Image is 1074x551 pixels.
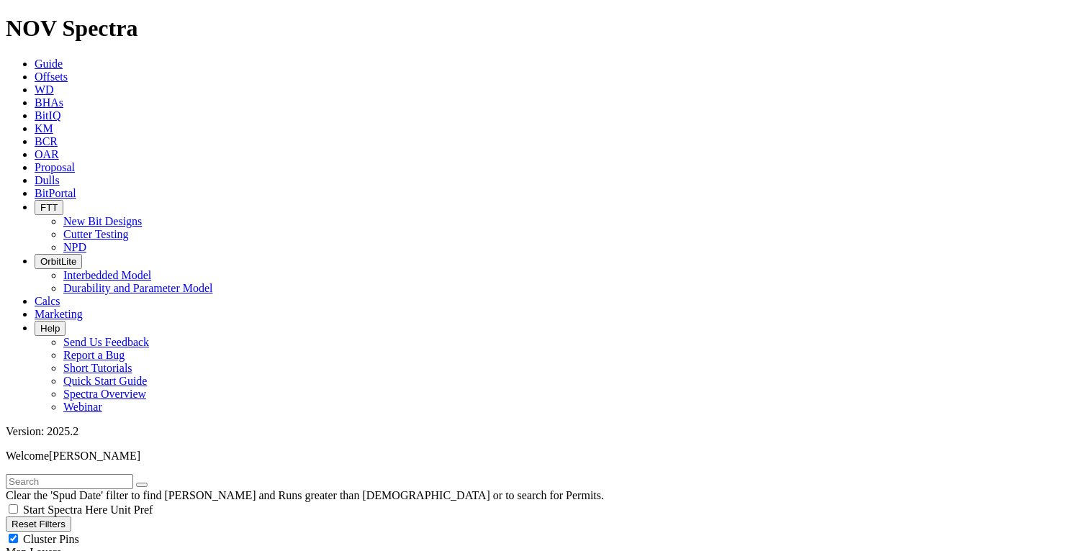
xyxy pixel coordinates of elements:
[6,15,1068,42] h1: NOV Spectra
[35,135,58,147] a: BCR
[9,504,18,514] input: Start Spectra Here
[35,83,54,96] a: WD
[63,241,86,253] a: NPD
[6,474,133,489] input: Search
[35,58,63,70] a: Guide
[35,161,75,173] a: Proposal
[63,282,213,294] a: Durability and Parameter Model
[23,533,79,545] span: Cluster Pins
[63,401,102,413] a: Webinar
[23,504,107,516] span: Start Spectra Here
[35,148,59,160] a: OAR
[49,450,140,462] span: [PERSON_NAME]
[35,321,66,336] button: Help
[63,336,149,348] a: Send Us Feedback
[35,200,63,215] button: FTT
[35,109,60,122] a: BitIQ
[6,425,1068,438] div: Version: 2025.2
[35,308,83,320] a: Marketing
[35,295,60,307] a: Calcs
[110,504,153,516] span: Unit Pref
[63,362,132,374] a: Short Tutorials
[35,187,76,199] a: BitPortal
[6,489,604,501] span: Clear the 'Spud Date' filter to find [PERSON_NAME] and Runs greater than [DEMOGRAPHIC_DATA] or to...
[40,323,60,334] span: Help
[40,202,58,213] span: FTT
[63,228,129,240] a: Cutter Testing
[63,388,146,400] a: Spectra Overview
[35,122,53,135] a: KM
[63,269,151,281] a: Interbedded Model
[63,349,125,361] a: Report a Bug
[40,256,76,267] span: OrbitLite
[35,174,60,186] a: Dulls
[63,375,147,387] a: Quick Start Guide
[35,70,68,83] a: Offsets
[6,516,71,532] button: Reset Filters
[35,96,63,109] a: BHAs
[63,215,142,227] a: New Bit Designs
[6,450,1068,463] p: Welcome
[35,254,82,269] button: OrbitLite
